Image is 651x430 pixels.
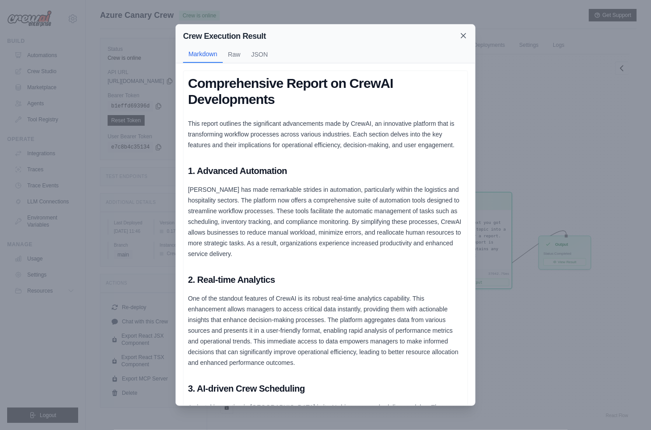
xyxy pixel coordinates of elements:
button: JSON [246,46,273,63]
p: [PERSON_NAME] has made remarkable strides in automation, particularly within the logistics and ho... [188,184,463,259]
h2: 2. Real-time Analytics [188,273,463,286]
button: Markdown [183,46,223,63]
p: This report outlines the significant advancements made by CrewAI, an innovative platform that is ... [188,118,463,150]
h1: Comprehensive Report on CrewAI Developments [188,75,463,107]
h2: 3. AI-driven Crew Scheduling [188,382,463,395]
button: Raw [223,46,246,63]
p: One of the standout features of CrewAI is its robust real-time analytics capability. This enhance... [188,293,463,368]
iframe: Chat Widget [606,387,651,430]
h2: 1. Advanced Automation [188,165,463,177]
